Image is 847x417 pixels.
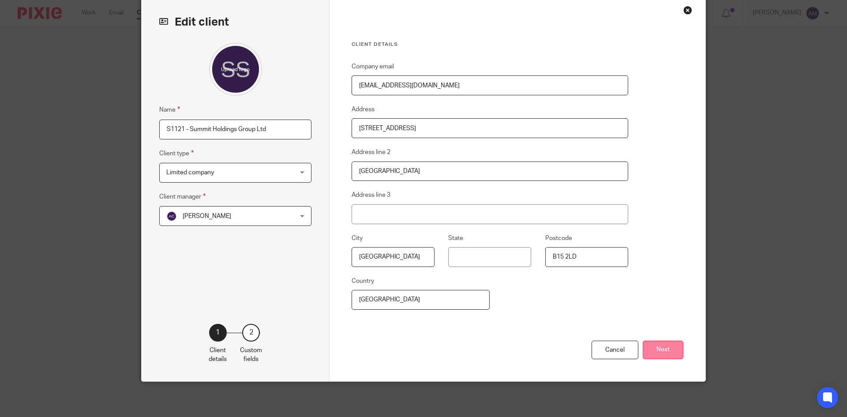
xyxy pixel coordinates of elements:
h3: Client details [352,41,628,48]
label: Address line 3 [352,191,390,199]
span: Limited company [166,169,214,176]
label: Client manager [159,192,206,202]
div: Close this dialog window [683,6,692,15]
button: Next [643,341,683,360]
p: Client details [209,346,227,364]
label: State [448,234,463,243]
label: Address [352,105,375,114]
label: Client type [159,148,194,158]
div: 2 [242,324,260,342]
p: Custom fields [240,346,262,364]
h2: Edit client [159,15,311,30]
label: Company email [352,62,394,71]
img: svg%3E [166,211,177,222]
label: Postcode [545,234,572,243]
label: Address line 2 [352,148,390,157]
div: 1 [209,324,227,342]
div: Cancel [592,341,638,360]
label: Name [159,105,180,115]
span: [PERSON_NAME] [183,213,231,219]
label: Country [352,277,374,286]
label: City [352,234,363,243]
